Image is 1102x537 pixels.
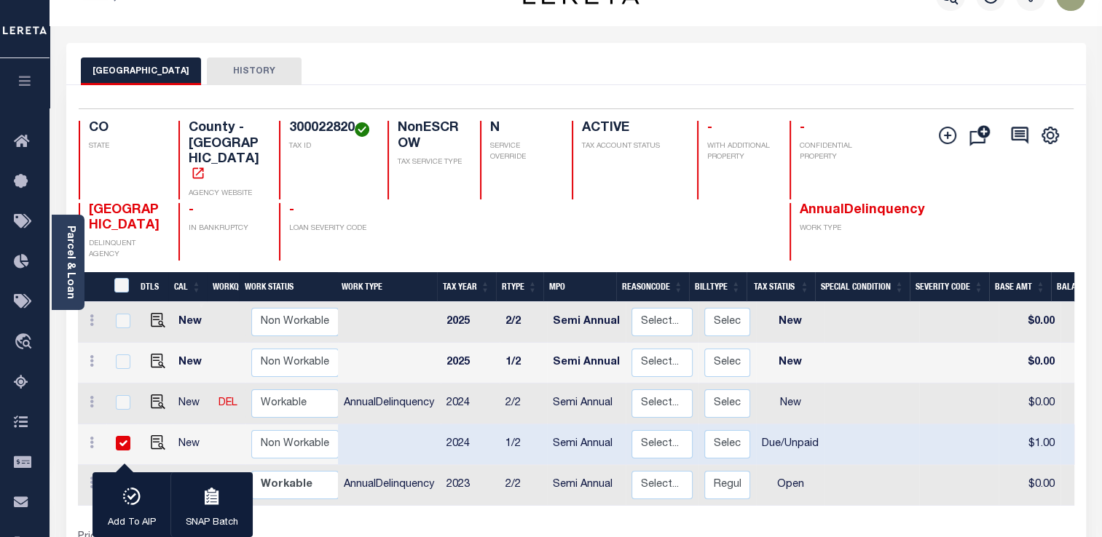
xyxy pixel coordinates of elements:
[547,383,626,424] td: Semi Annual
[756,343,824,383] td: New
[582,121,680,137] h4: ACTIVE
[989,272,1051,302] th: Base Amt: activate to sort column ascending
[173,302,213,343] td: New
[65,226,75,299] a: Parcel & Loan
[800,122,805,135] span: -
[89,204,160,233] span: [GEOGRAPHIC_DATA]
[800,141,873,163] p: CONFIDENTIAL PROPERTY
[582,141,680,152] p: TAX ACCOUNT STATUS
[707,141,771,163] p: WITH ADDITIONAL PROPERTY
[441,424,500,465] td: 2024
[441,302,500,343] td: 2025
[999,465,1060,506] td: $0.00
[756,465,824,506] td: Open
[173,383,213,424] td: New
[496,272,543,302] th: RType: activate to sort column ascending
[189,204,194,217] span: -
[189,223,261,234] p: IN BANKRUPTCY
[441,465,500,506] td: 2023
[616,272,689,302] th: ReasonCode: activate to sort column ascending
[999,343,1060,383] td: $0.00
[189,121,261,183] h4: County - [GEOGRAPHIC_DATA]
[398,121,462,152] h4: NonESCROW
[173,424,213,465] td: New
[800,204,925,217] span: AnnualDelinquency
[89,121,162,137] h4: CO
[707,122,712,135] span: -
[289,141,370,152] p: TAX ID
[336,272,437,302] th: Work Type
[207,57,302,85] button: HISTORY
[189,188,261,199] p: AGENCY WEBSITE
[547,302,626,343] td: Semi Annual
[747,272,815,302] th: Tax Status: activate to sort column ascending
[500,343,547,383] td: 1/2
[815,272,910,302] th: Special Condition: activate to sort column ascending
[800,223,873,234] p: WORK TYPE
[207,272,239,302] th: WorkQ
[999,424,1060,465] td: $1.00
[289,204,294,217] span: -
[173,343,213,383] td: New
[289,223,370,234] p: LOAN SEVERITY CODE
[490,121,554,137] h4: N
[999,302,1060,343] td: $0.00
[500,424,547,465] td: 1/2
[689,272,747,302] th: BillType: activate to sort column ascending
[437,272,496,302] th: Tax Year: activate to sort column ascending
[756,383,824,424] td: New
[78,272,106,302] th: &nbsp;&nbsp;&nbsp;&nbsp;&nbsp;&nbsp;&nbsp;&nbsp;&nbsp;&nbsp;
[500,383,547,424] td: 2/2
[219,398,237,408] a: DEL
[547,424,626,465] td: Semi Annual
[173,465,213,506] td: Old
[756,302,824,343] td: New
[490,141,554,163] p: SERVICE OVERRIDE
[547,465,626,506] td: Semi Annual
[756,424,824,465] td: Due/Unpaid
[168,272,207,302] th: CAL: activate to sort column ascending
[338,465,441,506] td: AnnualDelinquency
[543,272,616,302] th: MPO
[999,383,1060,424] td: $0.00
[14,333,37,352] i: travel_explore
[289,121,370,137] h4: 300022820
[338,383,441,424] td: AnnualDelinquency
[441,383,500,424] td: 2024
[239,272,338,302] th: Work Status
[441,343,500,383] td: 2025
[89,239,162,260] p: DELINQUENT AGENCY
[910,272,989,302] th: Severity Code: activate to sort column ascending
[135,272,168,302] th: DTLS
[89,141,162,152] p: STATE
[186,516,238,530] p: SNAP Batch
[547,343,626,383] td: Semi Annual
[81,57,201,85] button: [GEOGRAPHIC_DATA]
[500,465,547,506] td: 2/2
[398,157,462,168] p: TAX SERVICE TYPE
[108,516,156,530] p: Add To AIP
[500,302,547,343] td: 2/2
[106,272,135,302] th: &nbsp;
